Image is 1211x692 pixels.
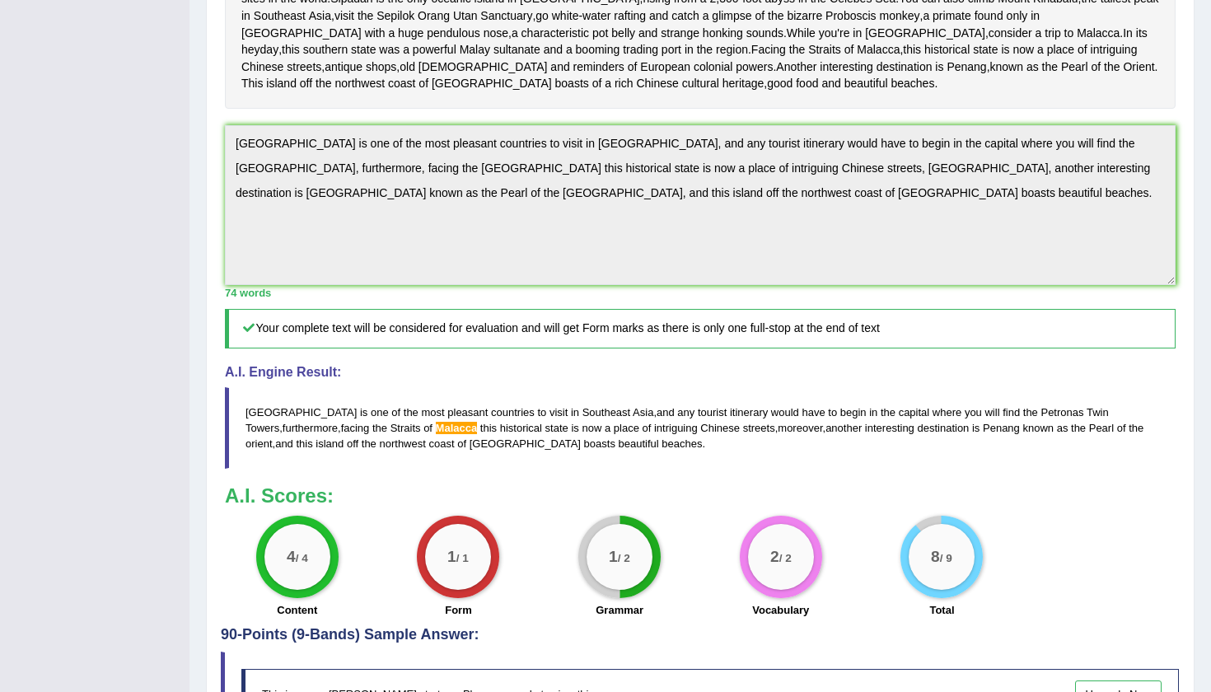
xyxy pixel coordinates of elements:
span: intriguing [654,422,698,434]
span: Click to see word definition [287,58,321,76]
span: Click to see word definition [615,75,634,92]
span: Click to see word definition [787,7,822,25]
span: known [1022,422,1054,434]
span: Click to see word definition [755,7,764,25]
span: Click to see word definition [418,58,548,76]
span: Click to see word definition [857,41,900,58]
span: Click to see word definition [398,25,423,42]
span: Click to see word definition [1092,58,1101,76]
span: Click to see word definition [844,75,888,92]
span: Click to see word definition [1001,41,1009,58]
span: tourist [698,406,727,418]
span: Twin [1087,406,1109,418]
span: as [1057,422,1068,434]
span: beautiful [619,437,659,450]
span: Click to see word definition [973,41,998,58]
label: Form [445,602,472,618]
span: a [605,422,610,434]
span: Click to see word definition [712,7,751,25]
span: Click to see word definition [1037,41,1044,58]
span: to [537,406,546,418]
span: Click to see word definition [990,58,1023,76]
span: Towers [245,422,279,434]
small: / 9 [940,552,952,564]
span: Click to see word definition [628,58,638,76]
span: Click to see word definition [303,41,348,58]
span: Southeast [582,406,631,418]
span: Click to see word definition [480,7,532,25]
span: Click to see word definition [1012,41,1034,58]
span: Click to see word definition [819,25,850,42]
span: Click to see word definition [767,75,793,92]
span: Click to see word definition [947,58,986,76]
span: Click to see word definition [400,58,415,76]
span: Click to see word definition [266,75,297,92]
span: Click to see word definition [716,41,748,58]
span: Click to see word definition [789,41,805,58]
span: Click to see word definition [703,25,743,42]
span: Click to see word definition [535,7,549,25]
span: facing [341,422,370,434]
span: Click to see word definition [865,25,985,42]
span: Click to see word definition [879,7,919,25]
span: will [984,406,999,418]
span: Penang [983,422,1020,434]
h5: Your complete text will be considered for evaluation and will get Form marks as there is only one... [225,309,1176,348]
small: / 1 [456,552,469,564]
span: Click to see word definition [722,75,764,92]
span: Click to see word definition [989,25,1032,42]
span: Click to see word definition [903,41,921,58]
span: Asia [633,406,653,418]
span: and [275,437,293,450]
span: Click to see word definition [300,75,312,92]
small: / 2 [779,552,792,564]
span: historical [500,422,542,434]
span: Click to see word definition [418,75,428,92]
span: Click to see word definition [388,75,415,92]
span: Click to see word definition [623,41,658,58]
span: Click to see word definition [853,25,862,42]
span: Click to see word definition [592,75,602,92]
span: the [372,422,387,434]
small: / 2 [618,552,630,564]
span: Click to see word definition [820,58,873,76]
span: Click to see word definition [484,25,508,42]
span: the [404,406,418,418]
span: Click to see word definition [241,25,362,42]
span: any [677,406,694,418]
span: Click to see word definition [933,7,971,25]
span: this [480,422,497,434]
span: Pearl [1089,422,1114,434]
span: and [657,406,675,418]
span: Click to see word definition [573,58,624,76]
span: the [362,437,376,450]
span: find [1003,406,1020,418]
span: Click to see word definition [682,75,719,92]
span: Click to see word definition [746,25,783,42]
span: Click to see word definition [1036,25,1042,42]
label: Total [929,602,954,618]
span: Straits [390,422,421,434]
span: Click to see word definition [1045,25,1060,42]
span: Click to see word definition [566,41,573,58]
span: Click to see word definition [751,41,786,58]
span: off [347,437,358,450]
span: itinerary [730,406,768,418]
span: Click to see word definition [453,7,478,25]
span: one [371,406,389,418]
span: another [825,422,862,434]
h4: A.I. Engine Result: [225,365,1176,380]
label: Vocabulary [752,602,809,618]
span: Click to see word definition [366,58,396,76]
span: Click to see word definition [1042,58,1058,76]
span: Click to see word definition [365,25,386,42]
span: Click to see word definition [376,7,414,25]
span: Click to see word definition [671,7,699,25]
span: Chinese [700,422,740,434]
span: Click to see word definition [592,25,608,42]
span: Click to see word definition [282,41,300,58]
span: Click to see word definition [550,58,569,76]
span: would [771,406,799,418]
span: island [316,437,344,450]
span: [GEOGRAPHIC_DATA] [245,406,357,418]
